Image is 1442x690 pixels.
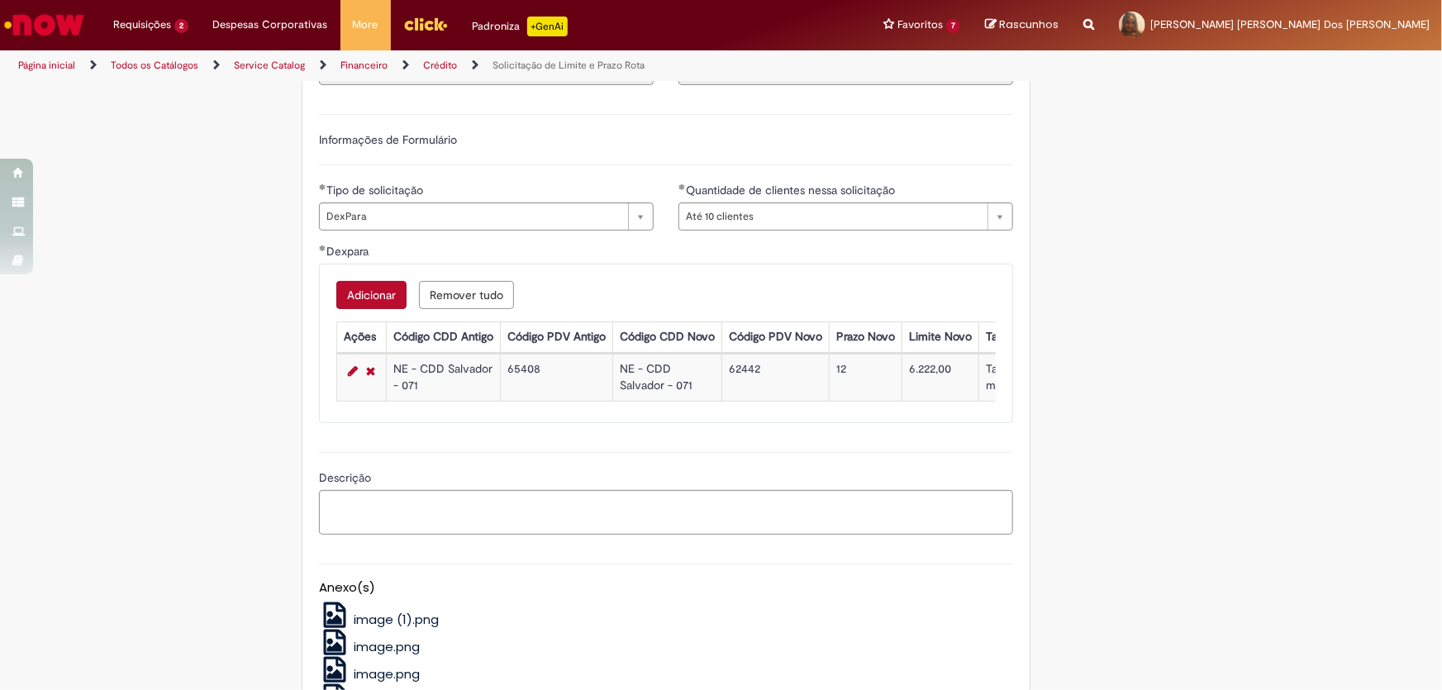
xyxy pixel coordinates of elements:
span: Obrigatório Preenchido [319,245,326,251]
span: Requisições [113,17,171,33]
span: DexPara [326,203,620,230]
span: image.png [354,638,420,655]
th: Limite Novo [902,321,979,352]
span: Obrigatório Preenchido [319,183,326,190]
span: Até 10 clientes [686,203,979,230]
span: Descrição [319,470,374,485]
a: image (1).png [319,611,439,628]
span: More [353,17,378,33]
span: Tipo de solicitação [326,183,426,197]
span: [PERSON_NAME] [PERSON_NAME] Dos [PERSON_NAME] [1150,17,1430,31]
a: Todos os Catálogos [111,59,198,72]
a: Financeiro [340,59,388,72]
td: Taxa matriz [979,354,1025,401]
th: Código PDV Antigo [501,321,613,352]
td: 6.222,00 [902,354,979,401]
button: Remove all rows for Dexpara [419,281,514,309]
a: Remover linha 1 [362,361,379,381]
td: 65408 [501,354,613,401]
a: Crédito [423,59,457,72]
span: image.png [354,665,420,683]
span: Favoritos [897,17,943,33]
td: NE - CDD Salvador - 071 [387,354,501,401]
img: click_logo_yellow_360x200.png [403,12,448,36]
a: Editar Linha 1 [344,361,362,381]
span: Obrigatório Preenchido [678,183,686,190]
h5: Anexo(s) [319,581,1013,595]
th: Código CDD Antigo [387,321,501,352]
a: Rascunhos [985,17,1059,33]
span: Quantidade de clientes nessa solicitação [686,183,898,197]
span: image (1).png [354,611,439,628]
button: Add a row for Dexpara [336,281,407,309]
ul: Trilhas de página [12,50,949,81]
a: image.png [319,665,420,683]
a: Service Catalog [234,59,305,72]
span: Dexpara [326,244,372,259]
textarea: Descrição [319,490,1013,535]
label: Informações de Formulário [319,132,457,147]
span: 2 [174,19,188,33]
img: ServiceNow [2,8,87,41]
a: image.png [319,638,420,655]
span: Rascunhos [999,17,1059,32]
th: Código PDV Novo [722,321,830,352]
td: 12 [830,354,902,401]
th: Taxa [979,321,1025,352]
td: NE - CDD Salvador - 071 [613,354,722,401]
td: 62442 [722,354,830,401]
div: Padroniza [473,17,568,36]
span: Despesas Corporativas [213,17,328,33]
th: Prazo Novo [830,321,902,352]
th: Ações [337,321,387,352]
a: Página inicial [18,59,75,72]
th: Código CDD Novo [613,321,722,352]
a: Solicitação de Limite e Prazo Rota [493,59,645,72]
p: +GenAi [527,17,568,36]
span: 7 [946,19,960,33]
